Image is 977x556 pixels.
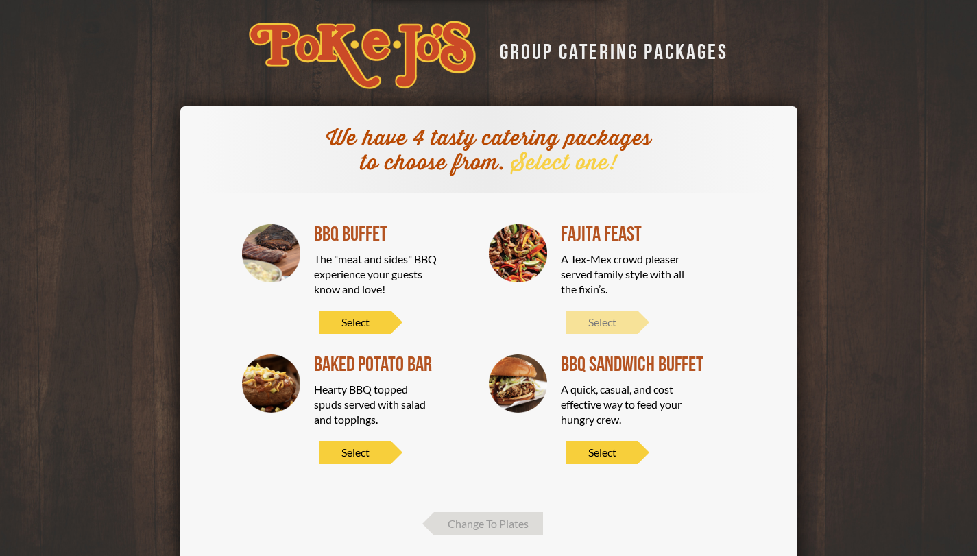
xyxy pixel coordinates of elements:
img: logo-34603ddf.svg [249,21,476,89]
span: Select [319,311,391,334]
div: Hearty BBQ topped spuds served with salad and toppings. [314,382,437,427]
div: A Tex-Mex crowd pleaser served family style with all the fixin’s. [561,252,684,297]
span: Select one! [511,150,617,177]
span: Change To Plates [434,512,543,535]
div: BBQ SANDWICH BUFFET [561,354,714,375]
div: We have 4 tasty catering packages to choose from. [317,127,660,176]
div: A quick, casual, and cost effective way to feed your hungry crew. [561,382,684,427]
img: Baked Potato Bar [242,354,301,413]
div: GROUP CATERING PACKAGES [490,36,728,62]
img: BBQ Buffet [242,224,301,283]
div: The "meat and sides" BBQ experience your guests know and love! [314,252,437,297]
span: Select [319,441,391,464]
img: Fajita Feast [489,224,548,283]
div: Fajita Feast [561,224,714,245]
span: Select [566,311,638,334]
img: BBQ SANDWICH BUFFET [489,354,548,413]
div: Baked Potato Bar [314,354,468,375]
div: BBQ Buffet [314,224,468,245]
span: Select [566,441,638,464]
